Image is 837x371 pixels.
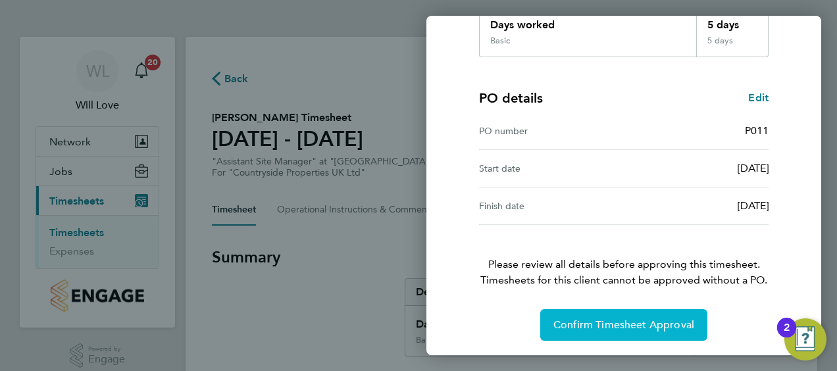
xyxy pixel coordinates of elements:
[696,36,769,57] div: 5 days
[479,89,543,107] h4: PO details
[748,91,769,104] span: Edit
[784,318,826,360] button: Open Resource Center, 2 new notifications
[479,198,624,214] div: Finish date
[479,123,624,139] div: PO number
[479,161,624,176] div: Start date
[745,124,769,137] span: P011
[490,36,510,46] div: Basic
[540,309,707,341] button: Confirm Timesheet Approval
[553,318,694,332] span: Confirm Timesheet Approval
[696,7,769,36] div: 5 days
[624,161,769,176] div: [DATE]
[480,7,696,36] div: Days worked
[624,198,769,214] div: [DATE]
[784,328,790,345] div: 2
[748,90,769,106] a: Edit
[463,225,784,288] p: Please review all details before approving this timesheet.
[463,272,784,288] span: Timesheets for this client cannot be approved without a PO.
